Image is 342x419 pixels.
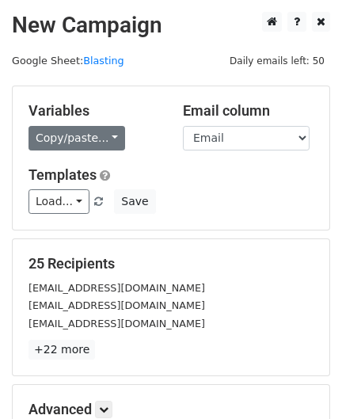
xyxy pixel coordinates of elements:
[28,126,125,150] a: Copy/paste...
[183,102,313,120] h5: Email column
[83,55,123,67] a: Blasting
[28,401,313,418] h5: Advanced
[12,55,124,67] small: Google Sheet:
[28,299,205,311] small: [EMAIL_ADDRESS][DOMAIN_NAME]
[28,102,159,120] h5: Variables
[224,55,330,67] a: Daily emails left: 50
[28,282,205,294] small: [EMAIL_ADDRESS][DOMAIN_NAME]
[114,189,155,214] button: Save
[28,340,95,360] a: +22 more
[28,189,89,214] a: Load...
[224,52,330,70] span: Daily emails left: 50
[263,343,342,419] iframe: Chat Widget
[28,318,205,329] small: [EMAIL_ADDRESS][DOMAIN_NAME]
[28,255,313,272] h5: 25 Recipients
[12,12,330,39] h2: New Campaign
[28,166,97,183] a: Templates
